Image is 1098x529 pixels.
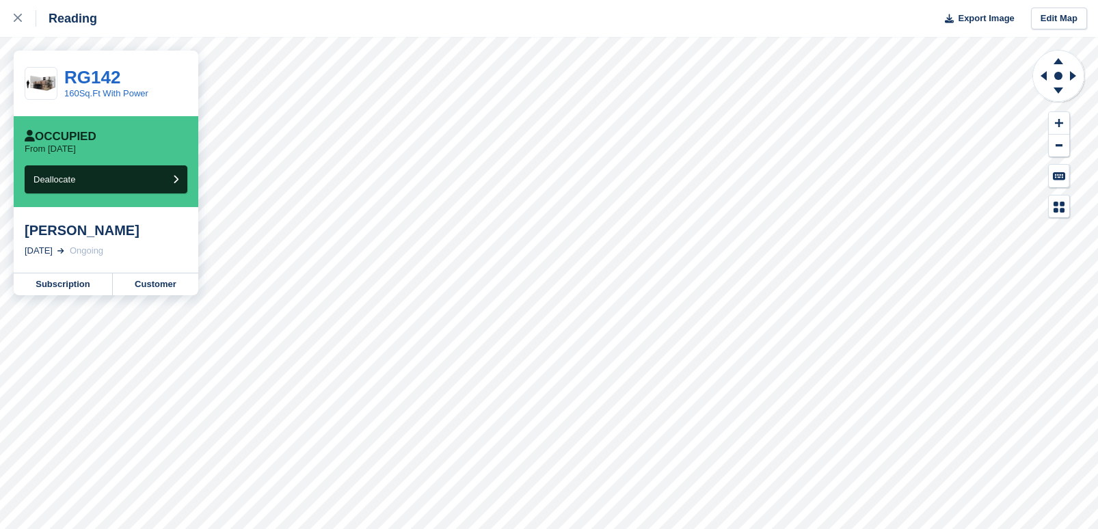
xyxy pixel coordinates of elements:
div: Reading [36,10,97,27]
div: [DATE] [25,244,53,258]
div: Occupied [25,130,96,144]
a: Subscription [14,273,113,295]
a: Customer [113,273,198,295]
button: Deallocate [25,165,187,193]
div: [PERSON_NAME] [25,222,187,239]
span: Deallocate [34,174,75,185]
button: Export Image [937,8,1015,30]
a: 160Sq.Ft With Power [64,88,148,98]
a: RG142 [64,67,120,87]
button: Map Legend [1049,195,1069,218]
img: arrow-right-light-icn-cde0832a797a2874e46488d9cf13f60e5c3a73dbe684e267c42b8395dfbc2abf.svg [57,248,64,254]
img: 150-sqft-unit.jpg [25,72,57,96]
span: Export Image [958,12,1014,25]
button: Zoom In [1049,112,1069,135]
div: Ongoing [70,244,103,258]
a: Edit Map [1031,8,1087,30]
button: Zoom Out [1049,135,1069,157]
button: Keyboard Shortcuts [1049,165,1069,187]
p: From [DATE] [25,144,76,154]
